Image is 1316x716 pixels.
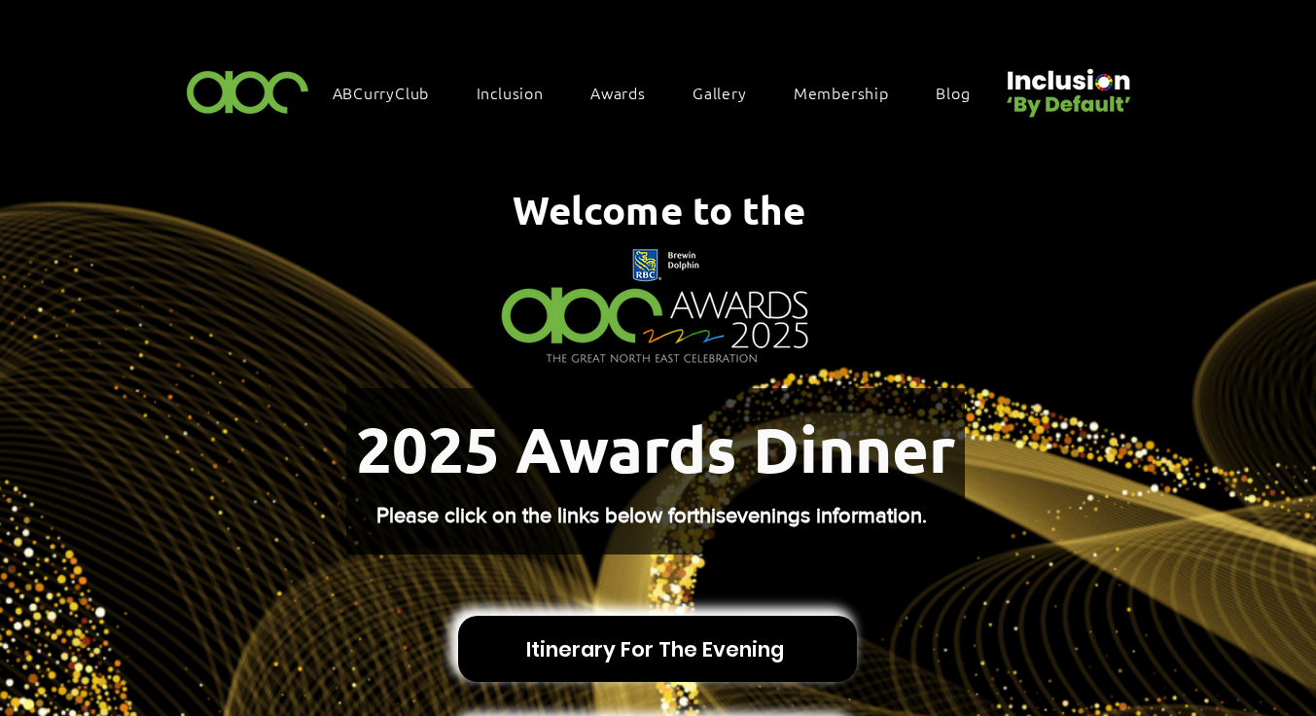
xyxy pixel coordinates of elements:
div: Awards [581,72,675,113]
span: Welcome to the [513,184,805,234]
span: Gallery [693,82,747,103]
a: Itinerary For The Evening [458,616,857,682]
img: ABC-Logo-Blank-Background-01-01-2.png [181,62,315,120]
img: Untitled design (22).png [1000,53,1134,120]
span: this [694,504,726,526]
a: Membership [784,72,918,113]
a: ABCurryClub [323,72,459,113]
span: Inclusion [477,82,544,103]
div: Inclusion [467,72,573,113]
span: ABCurryClub [333,82,430,103]
span: Itinerary For The Evening [526,634,784,664]
a: Blog [926,72,999,113]
span: Awards [590,82,646,103]
span: Membership [794,82,889,103]
span: Please click on the links below for [376,504,694,526]
img: Northern Insights Double Pager Apr 2025.png [483,238,827,376]
span: 2025 Awards Dinner [356,410,955,487]
a: Gallery [683,72,776,113]
nav: Site [323,72,1000,113]
span: evenings information. [726,504,927,526]
span: Blog [936,82,970,103]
